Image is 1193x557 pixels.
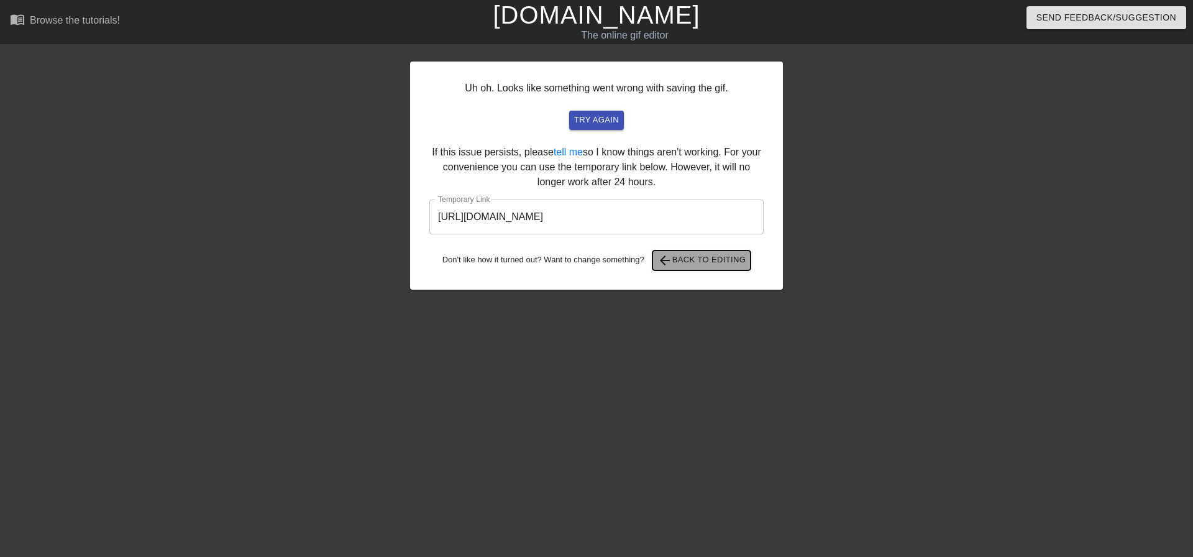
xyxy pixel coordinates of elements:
span: Back to Editing [657,253,746,268]
span: menu_book [10,12,25,27]
button: Send Feedback/Suggestion [1026,6,1186,29]
button: Back to Editing [652,251,751,270]
a: [DOMAIN_NAME] [493,1,700,29]
div: Browse the tutorials! [30,15,120,25]
button: try again [569,111,624,130]
div: The online gif editor [404,28,846,43]
div: Don't like how it turned out? Want to change something? [429,251,764,270]
span: Send Feedback/Suggestion [1036,10,1176,25]
span: try again [574,113,619,127]
div: Uh oh. Looks like something went wrong with saving the gif. If this issue persists, please so I k... [410,62,783,290]
a: Browse the tutorials! [10,12,120,31]
input: bare [429,200,764,234]
a: tell me [554,147,583,157]
span: arrow_back [657,253,672,268]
